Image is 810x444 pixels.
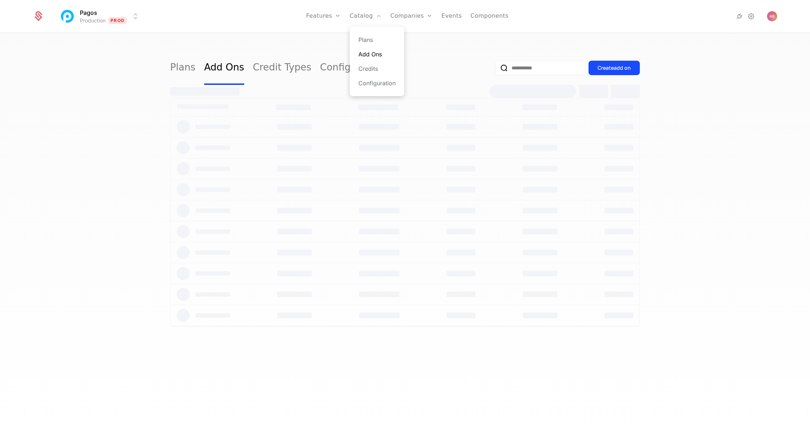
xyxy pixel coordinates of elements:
a: Credit Types [253,51,311,85]
span: Pagos [80,8,97,17]
button: Createadd on [589,61,640,75]
a: Add Ons [204,51,244,85]
a: Configuration [320,51,385,85]
a: Configuration [358,79,396,87]
a: Credits [358,64,396,73]
img: Pagos [59,8,76,25]
button: Open user button [767,11,777,21]
button: Select environment [61,8,140,24]
a: Settings [747,12,755,21]
a: Add Ons [358,50,396,59]
a: Plans [170,51,195,85]
img: Andy Barker [767,11,777,21]
a: Plans [358,35,396,44]
span: Prod [108,17,127,24]
div: Production [80,17,105,24]
a: Integrations [735,12,744,21]
div: Create add on [598,64,631,72]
